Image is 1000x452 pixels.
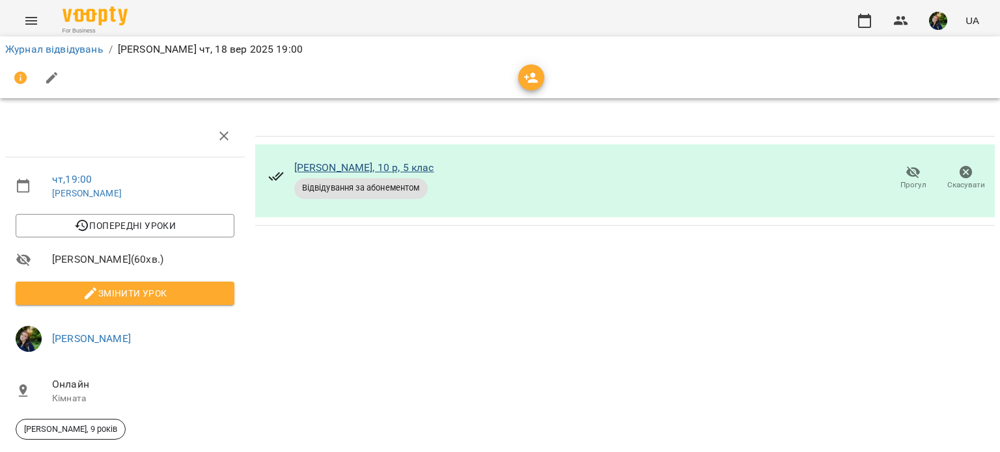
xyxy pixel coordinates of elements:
span: Відвідування за абонементом [294,182,428,194]
button: Змінити урок [16,282,234,305]
a: чт , 19:00 [52,173,92,185]
a: [PERSON_NAME] [52,188,122,198]
span: Онлайн [52,377,234,392]
button: UA [960,8,984,33]
img: Voopty Logo [62,7,128,25]
button: Скасувати [939,160,992,196]
nav: breadcrumb [5,42,995,57]
img: 8d1dcb6868e5a1856202e452063752e6.jpg [16,326,42,352]
span: Прогул [900,179,926,191]
span: Попередні уроки [26,218,224,233]
img: 8d1dcb6868e5a1856202e452063752e6.jpg [929,12,947,30]
button: Menu [16,5,47,36]
a: [PERSON_NAME], 10 р, 5 клас [294,161,434,174]
span: [PERSON_NAME] ( 60 хв. ) [52,252,234,267]
li: / [109,42,113,57]
span: Скасувати [947,179,985,191]
button: Попередні уроки [16,214,234,237]
button: Прогул [887,160,939,196]
span: Змінити урок [26,286,224,301]
a: Журнал відвідувань [5,43,104,55]
span: For Business [62,27,128,35]
p: [PERSON_NAME] чт, 18 вер 2025 19:00 [118,42,303,57]
div: [PERSON_NAME], 9 років [16,419,126,440]
p: Кімната [52,392,234,405]
a: [PERSON_NAME] [52,332,131,345]
span: UA [965,14,979,27]
span: [PERSON_NAME], 9 років [16,423,125,435]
